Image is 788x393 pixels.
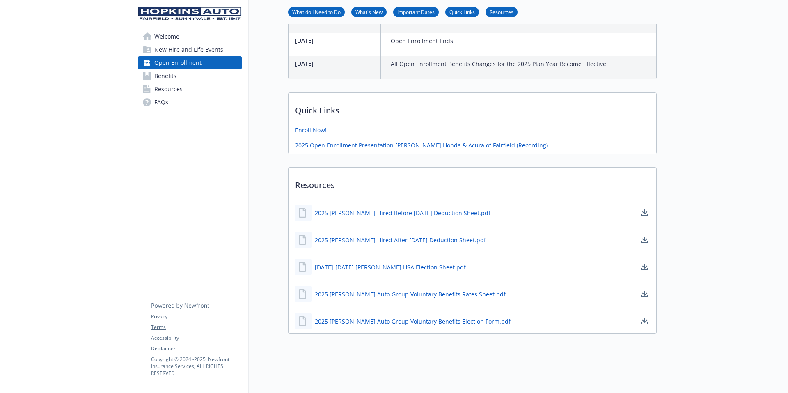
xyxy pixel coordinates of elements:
[138,69,242,83] a: Benefits
[138,96,242,109] a: FAQs
[315,317,511,326] a: 2025 [PERSON_NAME] Auto Group Voluntary Benefits Election Form.pdf
[295,126,327,134] a: Enroll Now!
[154,96,168,109] span: FAQs
[138,30,242,43] a: Welcome
[154,56,202,69] span: Open Enrollment
[315,290,506,299] a: 2025 [PERSON_NAME] Auto Group Voluntary Benefits Rates Sheet.pdf
[138,83,242,96] a: Resources
[640,208,650,218] a: download document
[151,324,241,331] a: Terms
[151,334,241,342] a: Accessibility
[295,36,377,45] p: [DATE]
[640,235,650,245] a: download document
[351,8,387,16] a: What's New
[154,43,223,56] span: New Hire and Life Events
[391,36,453,46] p: Open Enrollment Ends
[288,8,345,16] a: What do I Need to Do
[154,69,176,83] span: Benefits
[151,356,241,377] p: Copyright © 2024 - 2025 , Newfront Insurance Services, ALL RIGHTS RESERVED
[315,263,466,271] a: [DATE]-[DATE] [PERSON_NAME] HSA Election Sheet.pdf
[289,93,656,123] p: Quick Links
[154,30,179,43] span: Welcome
[391,59,608,69] p: All Open Enrollment Benefits Changes for the 2025 Plan Year Become Effective!
[138,43,242,56] a: New Hire and Life Events
[151,313,241,320] a: Privacy
[393,8,439,16] a: Important Dates
[315,236,486,244] a: 2025 [PERSON_NAME] Hired After [DATE] Deduction Sheet.pdf
[295,141,548,149] a: 2025 Open Enrollment Presentation [PERSON_NAME] Honda & Acura of Fairfield (Recording)
[445,8,479,16] a: Quick Links
[154,83,183,96] span: Resources
[138,56,242,69] a: Open Enrollment
[486,8,518,16] a: Resources
[640,262,650,272] a: download document
[315,209,490,217] a: 2025 [PERSON_NAME] Hired Before [DATE] Deduction Sheet.pdf
[640,289,650,299] a: download document
[289,168,656,198] p: Resources
[151,345,241,352] a: Disclaimer
[640,316,650,326] a: download document
[295,59,377,68] p: [DATE]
